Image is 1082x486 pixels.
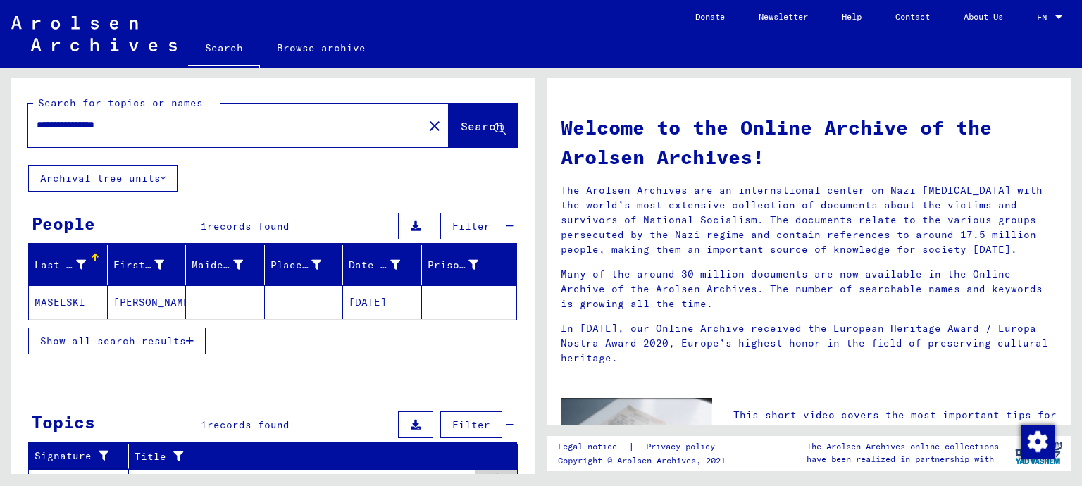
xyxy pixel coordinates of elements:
mat-header-cell: Last Name [29,245,108,285]
mat-cell: MASELSKI [29,285,108,319]
p: The Arolsen Archives online collections [807,440,999,453]
img: Change consent [1021,425,1055,459]
mat-label: Search for topics or names [38,96,203,109]
span: records found [207,418,290,431]
p: In [DATE], our Online Archive received the European Heritage Award / Europa Nostra Award 2020, Eu... [561,321,1057,366]
mat-icon: close [426,118,443,135]
span: records found [207,220,290,232]
div: Last Name [35,258,86,273]
mat-header-cell: Prisoner # [422,245,517,285]
div: First Name [113,254,186,276]
button: Archival tree units [28,165,178,192]
div: Place of Birth [270,258,322,273]
div: Prisoner # [428,258,479,273]
div: Signature [35,449,111,463]
span: Show all search results [40,335,186,347]
div: Topics [32,409,95,435]
div: People [32,211,95,236]
span: Filter [452,220,490,232]
span: EN [1037,13,1052,23]
button: Search [449,104,518,147]
div: Date of Birth [349,254,421,276]
button: Show all search results [28,328,206,354]
button: Filter [440,411,502,438]
mat-header-cell: Maiden Name [186,245,265,285]
p: have been realized in partnership with [807,453,999,466]
span: Filter [452,418,490,431]
mat-cell: [PERSON_NAME] [108,285,187,319]
div: Title [135,445,500,468]
img: yv_logo.png [1012,435,1065,471]
mat-cell: [DATE] [343,285,422,319]
a: Legal notice [558,440,628,454]
a: Privacy policy [635,440,732,454]
p: Many of the around 30 million documents are now available in the Online Archive of the Arolsen Ar... [561,267,1057,311]
a: Browse archive [260,31,383,65]
div: Last Name [35,254,107,276]
img: video.jpg [561,398,712,480]
span: 1 [201,418,207,431]
div: Maiden Name [192,254,264,276]
button: Clear [421,111,449,139]
p: This short video covers the most important tips for searching the Online Archive. [733,408,1057,437]
div: Maiden Name [192,258,243,273]
div: 8 [475,470,517,484]
div: | [558,440,732,454]
span: 1 [201,220,207,232]
img: Arolsen_neg.svg [11,16,177,51]
button: Filter [440,213,502,239]
div: First Name [113,258,165,273]
div: Signature [35,445,128,468]
p: Copyright © Arolsen Archives, 2021 [558,454,732,467]
mat-header-cell: Place of Birth [265,245,344,285]
span: Search [461,119,503,133]
div: Title [135,449,483,464]
div: Place of Birth [270,254,343,276]
mat-header-cell: First Name [108,245,187,285]
div: Prisoner # [428,254,500,276]
h1: Welcome to the Online Archive of the Arolsen Archives! [561,113,1057,172]
a: Search [188,31,260,68]
p: The Arolsen Archives are an international center on Nazi [MEDICAL_DATA] with the world’s most ext... [561,183,1057,257]
div: Date of Birth [349,258,400,273]
mat-header-cell: Date of Birth [343,245,422,285]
